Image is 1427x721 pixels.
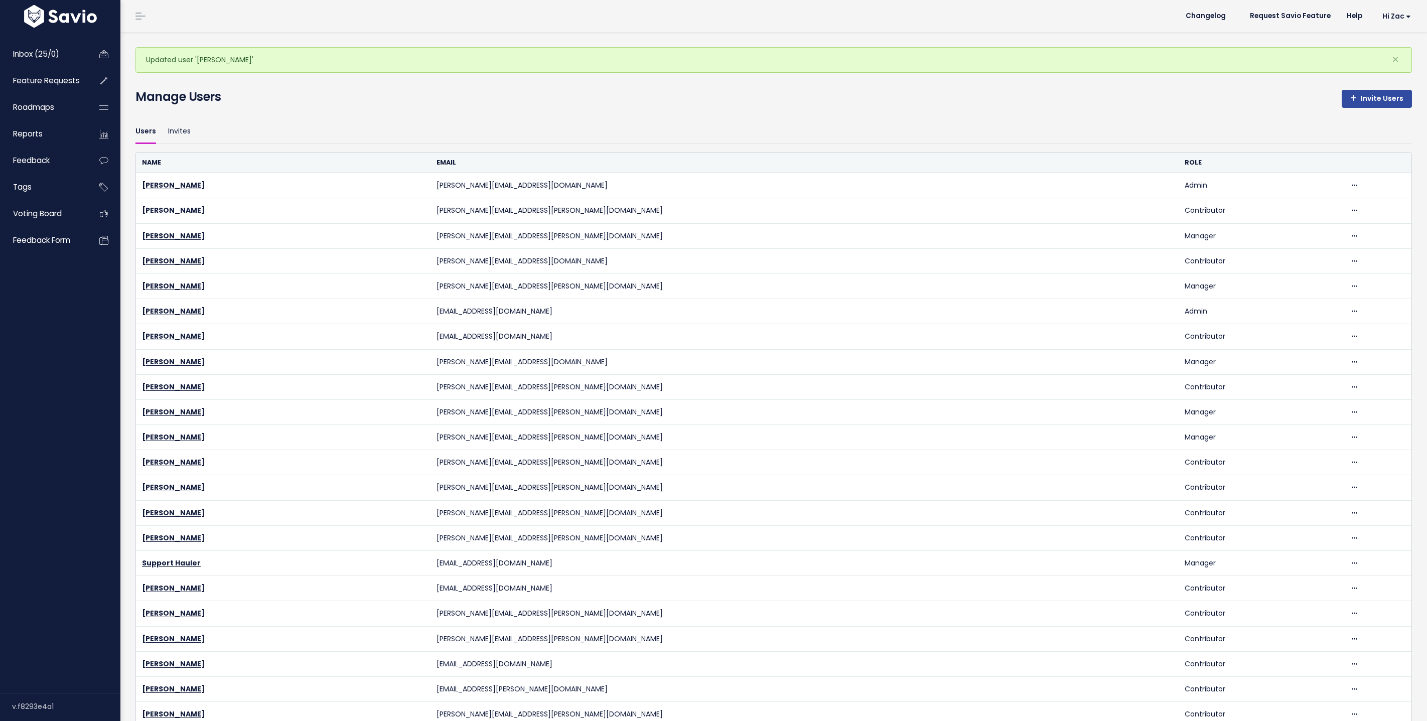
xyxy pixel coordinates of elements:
[142,608,205,618] a: [PERSON_NAME]
[431,153,1179,173] th: Email
[431,324,1179,349] td: [EMAIL_ADDRESS][DOMAIN_NAME]
[431,198,1179,223] td: [PERSON_NAME][EMAIL_ADDRESS][PERSON_NAME][DOMAIN_NAME]
[431,399,1179,424] td: [PERSON_NAME][EMAIL_ADDRESS][PERSON_NAME][DOMAIN_NAME]
[431,576,1179,601] td: [EMAIL_ADDRESS][DOMAIN_NAME]
[142,659,205,669] a: [PERSON_NAME]
[431,551,1179,576] td: [EMAIL_ADDRESS][DOMAIN_NAME]
[142,634,205,644] a: [PERSON_NAME]
[431,273,1179,299] td: [PERSON_NAME][EMAIL_ADDRESS][PERSON_NAME][DOMAIN_NAME]
[431,626,1179,651] td: [PERSON_NAME][EMAIL_ADDRESS][PERSON_NAME][DOMAIN_NAME]
[142,508,205,518] a: [PERSON_NAME]
[1179,626,1344,651] td: Contributor
[1339,9,1370,24] a: Help
[1179,651,1344,676] td: Contributor
[13,49,59,59] span: Inbox (25/0)
[3,69,83,92] a: Feature Requests
[3,176,83,199] a: Tags
[13,128,43,139] span: Reports
[142,558,201,568] a: Support Hauler
[142,281,205,291] a: [PERSON_NAME]
[142,331,205,341] a: [PERSON_NAME]
[1179,500,1344,525] td: Contributor
[1179,153,1344,173] th: Role
[142,180,205,190] a: [PERSON_NAME]
[142,684,205,694] a: [PERSON_NAME]
[142,382,205,392] a: [PERSON_NAME]
[1179,399,1344,424] td: Manager
[142,533,205,543] a: [PERSON_NAME]
[431,500,1179,525] td: [PERSON_NAME][EMAIL_ADDRESS][PERSON_NAME][DOMAIN_NAME]
[3,149,83,172] a: Feedback
[142,256,205,266] a: [PERSON_NAME]
[142,306,205,316] a: [PERSON_NAME]
[1179,324,1344,349] td: Contributor
[13,235,70,245] span: Feedback form
[142,205,205,215] a: [PERSON_NAME]
[1179,601,1344,626] td: Contributor
[431,450,1179,475] td: [PERSON_NAME][EMAIL_ADDRESS][PERSON_NAME][DOMAIN_NAME]
[1392,51,1399,68] span: ×
[142,583,205,593] a: [PERSON_NAME]
[136,153,431,173] th: Name
[3,229,83,252] a: Feedback form
[1382,13,1411,20] span: Hi Zac
[1382,48,1409,72] button: Close
[22,5,99,28] img: logo-white.9d6f32f41409.svg
[168,120,191,143] a: Invites
[3,96,83,119] a: Roadmaps
[142,457,205,467] a: [PERSON_NAME]
[1179,273,1344,299] td: Manager
[431,374,1179,399] td: [PERSON_NAME][EMAIL_ADDRESS][PERSON_NAME][DOMAIN_NAME]
[13,102,54,112] span: Roadmaps
[1179,198,1344,223] td: Contributor
[1179,576,1344,601] td: Contributor
[431,651,1179,676] td: [EMAIL_ADDRESS][DOMAIN_NAME]
[142,231,205,241] a: [PERSON_NAME]
[142,482,205,492] a: [PERSON_NAME]
[431,248,1179,273] td: [PERSON_NAME][EMAIL_ADDRESS][DOMAIN_NAME]
[142,432,205,442] a: [PERSON_NAME]
[13,208,62,219] span: Voting Board
[431,525,1179,550] td: [PERSON_NAME][EMAIL_ADDRESS][PERSON_NAME][DOMAIN_NAME]
[1179,299,1344,324] td: Admin
[1179,676,1344,701] td: Contributor
[431,173,1179,198] td: [PERSON_NAME][EMAIL_ADDRESS][DOMAIN_NAME]
[135,47,1412,73] div: Updated user '[PERSON_NAME]'
[431,349,1179,374] td: [PERSON_NAME][EMAIL_ADDRESS][DOMAIN_NAME]
[1186,13,1226,20] span: Changelog
[1179,374,1344,399] td: Contributor
[431,676,1179,701] td: [EMAIL_ADDRESS][PERSON_NAME][DOMAIN_NAME]
[142,709,205,719] a: [PERSON_NAME]
[135,88,221,106] h4: Manage Users
[1342,90,1412,108] a: Invite Users
[3,43,83,66] a: Inbox (25/0)
[431,475,1179,500] td: [PERSON_NAME][EMAIL_ADDRESS][PERSON_NAME][DOMAIN_NAME]
[13,155,50,166] span: Feedback
[142,407,205,417] a: [PERSON_NAME]
[1179,223,1344,248] td: Manager
[1179,525,1344,550] td: Contributor
[1179,450,1344,475] td: Contributor
[431,223,1179,248] td: [PERSON_NAME][EMAIL_ADDRESS][PERSON_NAME][DOMAIN_NAME]
[12,693,120,719] div: v.f8293e4a1
[1179,248,1344,273] td: Contributor
[1179,173,1344,198] td: Admin
[1370,9,1419,24] a: Hi Zac
[1242,9,1339,24] a: Request Savio Feature
[1179,425,1344,450] td: Manager
[431,299,1179,324] td: [EMAIL_ADDRESS][DOMAIN_NAME]
[135,120,156,143] a: Users
[3,202,83,225] a: Voting Board
[13,182,32,192] span: Tags
[13,75,80,86] span: Feature Requests
[1179,475,1344,500] td: Contributor
[1179,551,1344,576] td: Manager
[1179,349,1344,374] td: Manager
[142,357,205,367] a: [PERSON_NAME]
[3,122,83,146] a: Reports
[431,601,1179,626] td: [PERSON_NAME][EMAIL_ADDRESS][PERSON_NAME][DOMAIN_NAME]
[431,425,1179,450] td: [PERSON_NAME][EMAIL_ADDRESS][PERSON_NAME][DOMAIN_NAME]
